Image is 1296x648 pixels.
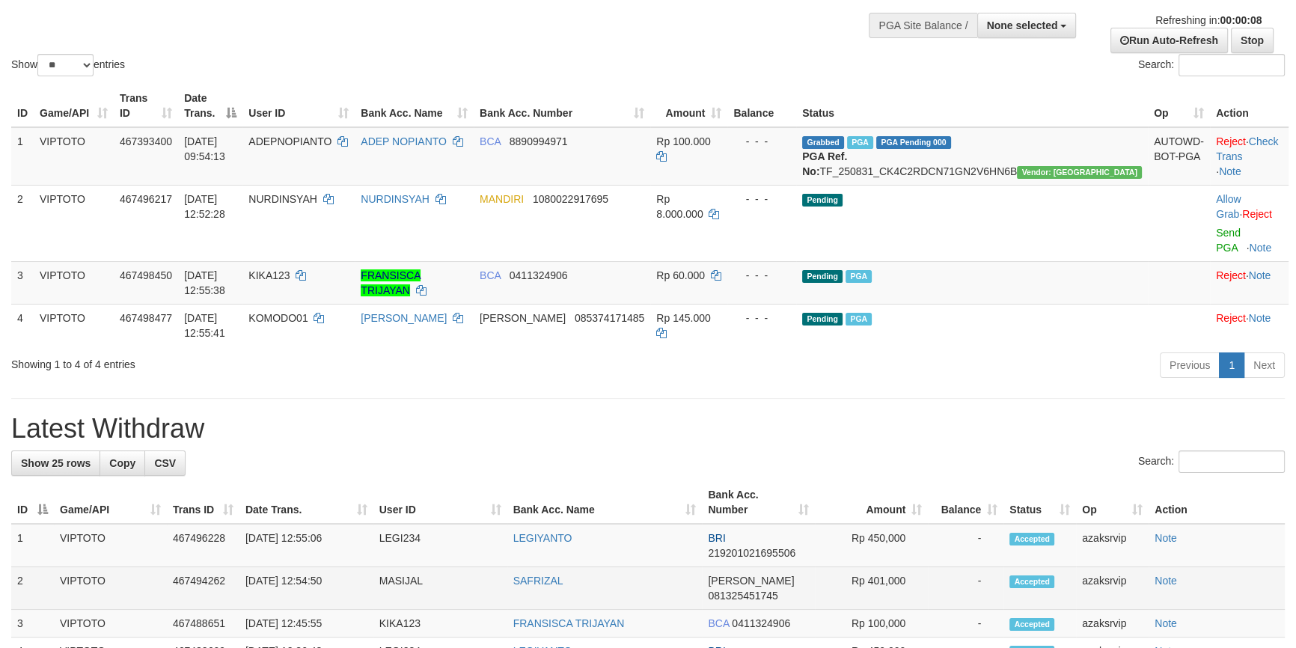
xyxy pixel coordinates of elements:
th: Action [1149,481,1285,524]
span: [DATE] 12:52:28 [184,193,225,220]
td: KIKA123 [373,610,507,638]
th: Op: activate to sort column ascending [1076,481,1149,524]
td: 1 [11,524,54,567]
div: - - - [733,268,790,283]
th: Date Trans.: activate to sort column descending [178,85,242,127]
h1: Latest Withdraw [11,414,1285,444]
td: 2 [11,185,34,261]
a: Reject [1216,312,1246,324]
span: ADEPNOPIANTO [248,135,331,147]
span: BRI [708,532,725,544]
span: Pending [802,194,843,207]
td: MASIJAL [373,567,507,610]
span: MANDIRI [480,193,524,205]
th: Bank Acc. Number: activate to sort column ascending [474,85,650,127]
a: Note [1155,575,1177,587]
th: Game/API: activate to sort column ascending [54,481,167,524]
a: SAFRIZAL [513,575,563,587]
div: - - - [733,311,790,325]
label: Show entries [11,54,125,76]
a: CSV [144,450,186,476]
label: Search: [1138,450,1285,473]
th: ID: activate to sort column descending [11,481,54,524]
a: Reject [1216,135,1246,147]
strong: 00:00:08 [1220,14,1262,26]
a: LEGIYANTO [513,532,572,544]
th: ID [11,85,34,127]
div: Showing 1 to 4 of 4 entries [11,351,529,372]
td: · · [1210,127,1289,186]
span: KIKA123 [248,269,290,281]
td: 467494262 [167,567,239,610]
td: AUTOWD-BOT-PGA [1148,127,1210,186]
td: - [928,524,1003,567]
th: Trans ID: activate to sort column ascending [114,85,178,127]
span: Marked by azaksrvip [847,136,873,149]
td: · [1210,261,1289,304]
span: · [1216,193,1242,220]
span: Vendor URL: https://checkout4.1velocity.biz [1017,166,1142,179]
span: [DATE] 12:55:41 [184,312,225,339]
span: Marked by azaksrvip [846,270,872,283]
td: [DATE] 12:45:55 [239,610,373,638]
span: Marked by azaksrvip [846,313,872,325]
span: Pending [802,270,843,283]
button: None selected [977,13,1077,38]
span: [DATE] 12:55:38 [184,269,225,296]
span: [PERSON_NAME] [708,575,794,587]
span: Copy 081325451745 to clipboard [708,590,777,602]
a: FRANSISCA TRIJAYAN [361,269,421,296]
a: Note [1155,532,1177,544]
td: 3 [11,610,54,638]
input: Search: [1179,450,1285,473]
td: azaksrvip [1076,567,1149,610]
span: PGA Pending [876,136,951,149]
select: Showentries [37,54,94,76]
th: Balance [727,85,796,127]
td: VIPTOTO [34,127,114,186]
th: Status: activate to sort column ascending [1003,481,1076,524]
a: Allow Grab [1216,193,1241,220]
span: Rp 60.000 [656,269,705,281]
a: Stop [1231,28,1274,53]
div: - - - [733,192,790,207]
span: Rp 100.000 [656,135,710,147]
th: Bank Acc. Name: activate to sort column ascending [355,85,474,127]
span: CSV [154,457,176,469]
td: 467488651 [167,610,239,638]
a: [PERSON_NAME] [361,312,447,324]
td: Rp 100,000 [815,610,928,638]
span: 467498450 [120,269,172,281]
a: Note [1155,617,1177,629]
td: VIPTOTO [34,261,114,304]
th: Action [1210,85,1289,127]
label: Search: [1138,54,1285,76]
span: 467496217 [120,193,172,205]
td: 2 [11,567,54,610]
th: User ID: activate to sort column ascending [373,481,507,524]
td: 1 [11,127,34,186]
span: Copy 8890994971 to clipboard [510,135,568,147]
td: VIPTOTO [34,304,114,346]
span: [PERSON_NAME] [480,312,566,324]
th: Trans ID: activate to sort column ascending [167,481,239,524]
a: Note [1249,312,1271,324]
a: Run Auto-Refresh [1110,28,1228,53]
a: Reject [1216,269,1246,281]
td: - [928,567,1003,610]
span: Accepted [1009,533,1054,545]
td: - [928,610,1003,638]
span: Rp 8.000.000 [656,193,703,220]
th: Balance: activate to sort column ascending [928,481,1003,524]
th: Bank Acc. Name: activate to sort column ascending [507,481,703,524]
span: None selected [987,19,1058,31]
span: Copy [109,457,135,469]
div: PGA Site Balance / [869,13,976,38]
a: ADEP NOPIANTO [361,135,447,147]
td: Rp 401,000 [815,567,928,610]
span: [DATE] 09:54:13 [184,135,225,162]
td: LEGI234 [373,524,507,567]
th: Game/API: activate to sort column ascending [34,85,114,127]
td: azaksrvip [1076,524,1149,567]
td: 467496228 [167,524,239,567]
